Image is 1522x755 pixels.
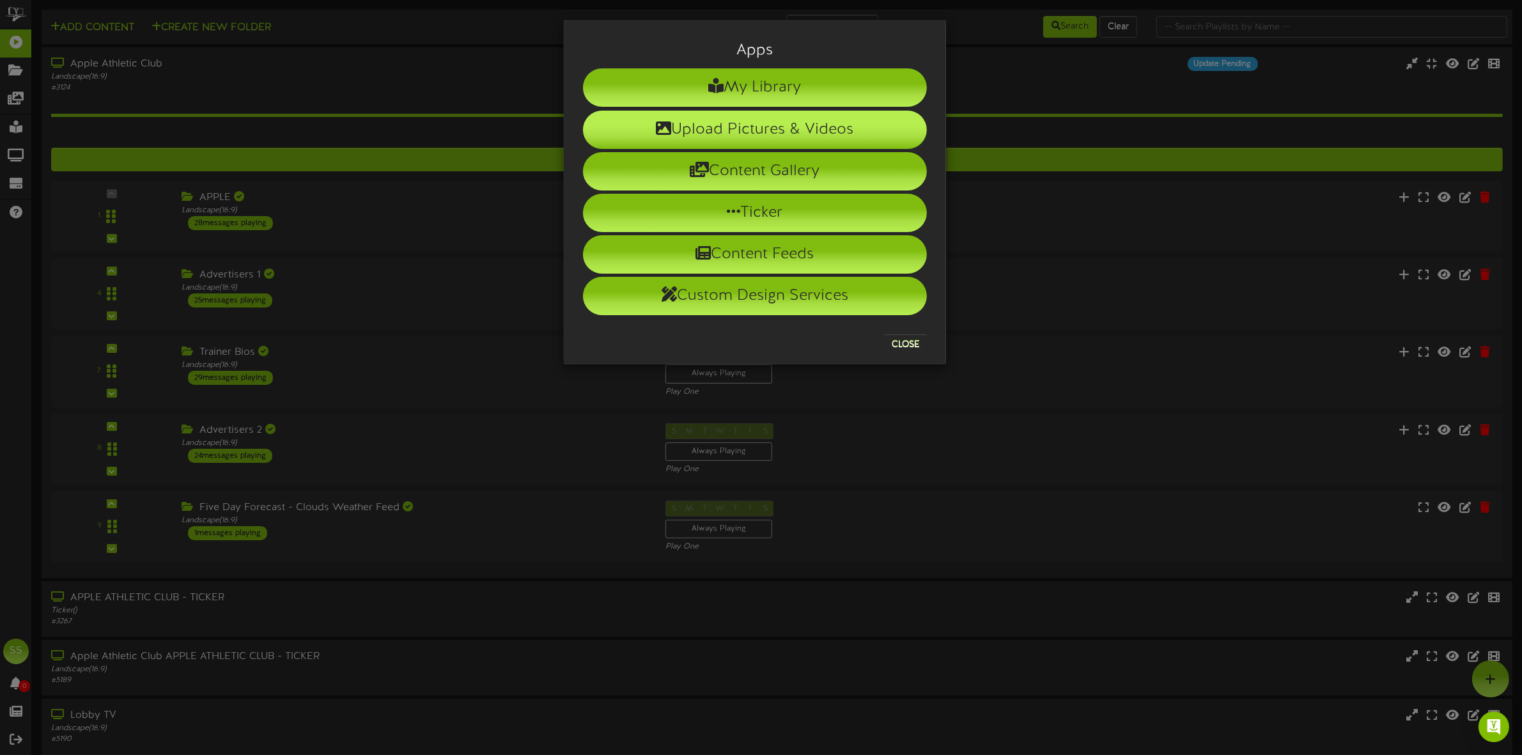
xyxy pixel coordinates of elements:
[583,68,927,107] li: My Library
[583,42,927,59] h3: Apps
[583,277,927,315] li: Custom Design Services
[1479,712,1509,742] div: Open Intercom Messenger
[583,235,927,274] li: Content Feeds
[583,152,927,191] li: Content Gallery
[884,334,927,355] button: Close
[583,111,927,149] li: Upload Pictures & Videos
[583,194,927,232] li: Ticker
